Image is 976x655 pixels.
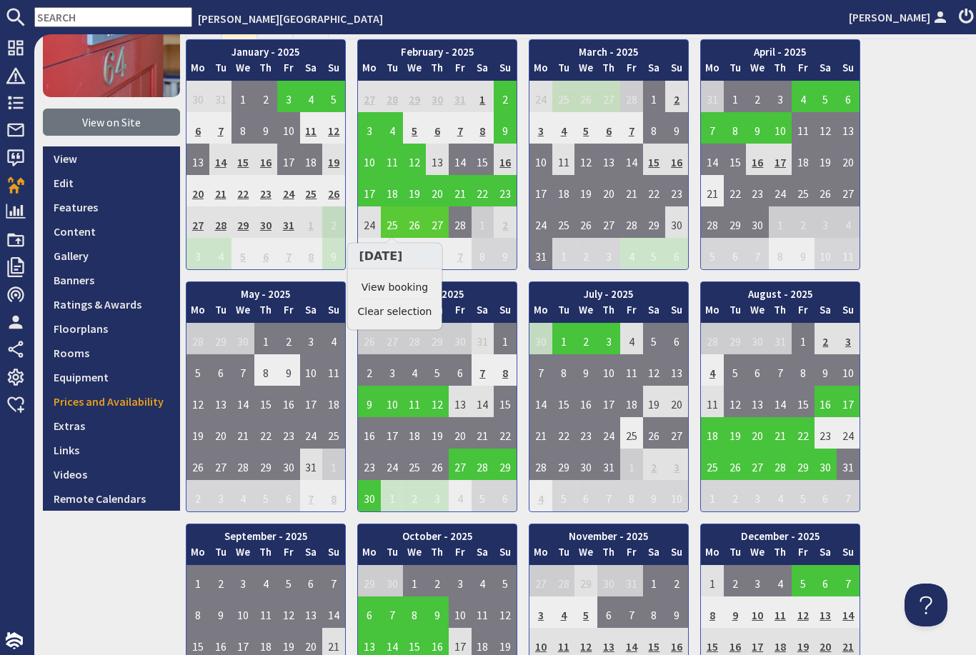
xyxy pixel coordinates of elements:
td: 28 [209,206,232,238]
td: 30 [665,206,688,238]
td: 6 [186,112,209,144]
th: Tu [724,60,747,81]
th: Th [254,60,277,81]
td: 28 [620,206,643,238]
td: 5 [426,354,449,386]
td: 26 [574,206,597,238]
th: We [574,60,597,81]
td: 31 [769,323,792,354]
th: Sa [815,60,837,81]
td: 4 [381,112,404,144]
td: 8 [643,112,666,144]
td: 9 [322,238,345,269]
td: 9 [277,354,300,386]
td: 30 [254,206,277,238]
td: 6 [837,81,860,112]
td: 11 [620,354,643,386]
td: 9 [574,354,597,386]
td: 1 [769,206,792,238]
td: 9 [665,112,688,144]
td: 27 [837,175,860,206]
th: We [403,60,426,81]
td: 28 [701,206,724,238]
td: 13 [837,112,860,144]
th: We [746,60,769,81]
th: Sa [643,302,666,323]
td: 18 [792,144,815,175]
td: 12 [574,144,597,175]
td: 3 [381,354,404,386]
td: 4 [552,112,575,144]
td: 3 [186,238,209,269]
th: Fr [277,302,300,323]
td: 29 [231,206,254,238]
td: 6 [254,238,277,269]
td: 19 [403,175,426,206]
td: 3 [815,206,837,238]
a: Floorplans [43,316,180,341]
td: 9 [494,238,517,269]
td: 2 [746,81,769,112]
td: 2 [358,354,381,386]
td: 4 [381,238,404,269]
td: 20 [426,175,449,206]
td: 23 [254,175,277,206]
th: Fr [277,60,300,81]
td: 26 [574,81,597,112]
td: 1 [472,81,494,112]
th: Mo [529,302,552,323]
td: 24 [277,175,300,206]
th: We [574,302,597,323]
td: 26 [815,175,837,206]
th: Su [837,302,860,323]
td: 19 [322,144,345,175]
th: Su [837,60,860,81]
td: 5 [701,238,724,269]
td: 24 [529,206,552,238]
td: 27 [426,206,449,238]
td: 15 [724,144,747,175]
td: 8 [494,354,517,386]
th: Th [426,60,449,81]
td: 27 [381,323,404,354]
a: Banners [43,268,180,292]
td: 21 [701,175,724,206]
td: 5 [322,81,345,112]
th: Fr [620,60,643,81]
td: 1 [724,81,747,112]
td: 25 [300,175,323,206]
td: 16 [665,144,688,175]
td: 8 [300,238,323,269]
td: 8 [472,238,494,269]
td: 8 [724,112,747,144]
th: Su [494,60,517,81]
td: 20 [837,144,860,175]
th: Th [597,60,620,81]
th: Fr [792,60,815,81]
td: 31 [529,238,552,269]
td: 2 [494,206,517,238]
td: 28 [403,323,426,354]
th: We [231,60,254,81]
td: 6 [426,112,449,144]
td: 5 [186,354,209,386]
td: 26 [403,206,426,238]
td: 14 [209,144,232,175]
a: Prices and Availability [43,389,180,414]
td: 27 [597,206,620,238]
td: 3 [529,112,552,144]
th: Th [769,60,792,81]
a: Edit [43,171,180,195]
td: 7 [701,112,724,144]
td: 30 [231,323,254,354]
th: Mo [186,60,209,81]
th: Tu [724,302,747,323]
th: Sa [300,302,323,323]
td: 7 [231,354,254,386]
td: 6 [665,323,688,354]
a: View on Site [43,109,180,136]
td: 4 [837,206,860,238]
td: 1 [231,81,254,112]
iframe: Toggle Customer Support [905,584,947,626]
td: 22 [472,175,494,206]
